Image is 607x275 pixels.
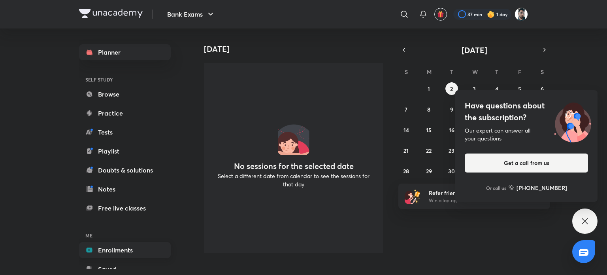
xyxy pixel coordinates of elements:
span: [DATE] [462,45,487,55]
a: Planner [79,44,171,60]
a: Practice [79,105,171,121]
button: September 28, 2025 [400,165,413,177]
img: Company Logo [79,9,143,18]
button: September 23, 2025 [445,144,458,157]
abbr: September 3, 2025 [473,85,476,93]
h6: SELF STUDY [79,73,171,86]
abbr: Friday [518,68,521,76]
abbr: September 2, 2025 [450,85,453,93]
button: September 8, 2025 [422,103,435,116]
a: Browse [79,86,171,102]
button: September 2, 2025 [445,82,458,95]
h6: [PHONE_NUMBER] [517,184,567,192]
abbr: Wednesday [472,68,478,76]
button: September 6, 2025 [536,82,549,95]
a: Playlist [79,143,171,159]
abbr: September 14, 2025 [403,126,409,134]
img: No events [278,123,309,155]
abbr: September 1, 2025 [428,85,430,93]
abbr: September 5, 2025 [518,85,521,93]
h4: Have questions about the subscription? [465,100,588,123]
img: ttu_illustration_new.svg [548,100,598,142]
button: September 1, 2025 [422,82,435,95]
img: referral [405,188,420,204]
img: avatar [437,11,444,18]
abbr: Thursday [495,68,498,76]
abbr: September 9, 2025 [450,106,453,113]
button: September 16, 2025 [445,123,458,136]
h4: No sessions for the selected date [234,161,354,171]
abbr: September 4, 2025 [495,85,498,93]
button: September 21, 2025 [400,144,413,157]
button: September 30, 2025 [445,165,458,177]
button: September 9, 2025 [445,103,458,116]
p: Or call us [486,184,506,192]
button: avatar [434,8,447,21]
button: September 14, 2025 [400,123,413,136]
abbr: September 28, 2025 [403,167,409,175]
button: [DATE] [409,44,539,55]
h6: Refer friends [429,189,526,197]
button: September 15, 2025 [422,123,435,136]
abbr: Sunday [405,68,408,76]
abbr: Saturday [541,68,544,76]
a: Notes [79,181,171,197]
a: Doubts & solutions [79,162,171,178]
button: September 7, 2025 [400,103,413,116]
p: Win a laptop, vouchers & more [429,197,526,204]
p: Select a different date from calendar to see the sessions for that day [213,172,374,188]
abbr: September 8, 2025 [427,106,430,113]
abbr: Tuesday [450,68,453,76]
a: Tests [79,124,171,140]
button: Bank Exams [162,6,220,22]
abbr: September 16, 2025 [449,126,454,134]
h6: ME [79,229,171,242]
button: Get a call from us [465,154,588,173]
button: September 22, 2025 [422,144,435,157]
abbr: September 29, 2025 [426,167,432,175]
abbr: September 7, 2025 [405,106,407,113]
a: Enrollments [79,242,171,258]
button: September 5, 2025 [513,82,526,95]
a: [PHONE_NUMBER] [509,184,567,192]
h4: [DATE] [204,44,390,54]
button: September 4, 2025 [490,82,503,95]
abbr: September 6, 2025 [541,85,544,93]
button: September 3, 2025 [468,82,481,95]
img: streak [487,10,495,18]
abbr: Monday [427,68,432,76]
abbr: September 22, 2025 [426,147,432,154]
abbr: September 30, 2025 [448,167,455,175]
button: September 29, 2025 [422,165,435,177]
div: Our expert can answer all your questions [465,127,588,142]
abbr: September 21, 2025 [403,147,409,154]
a: Free live classes [79,200,171,216]
a: Company Logo [79,9,143,20]
img: Snehasish Das [515,8,528,21]
abbr: September 15, 2025 [426,126,432,134]
abbr: September 23, 2025 [449,147,454,154]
